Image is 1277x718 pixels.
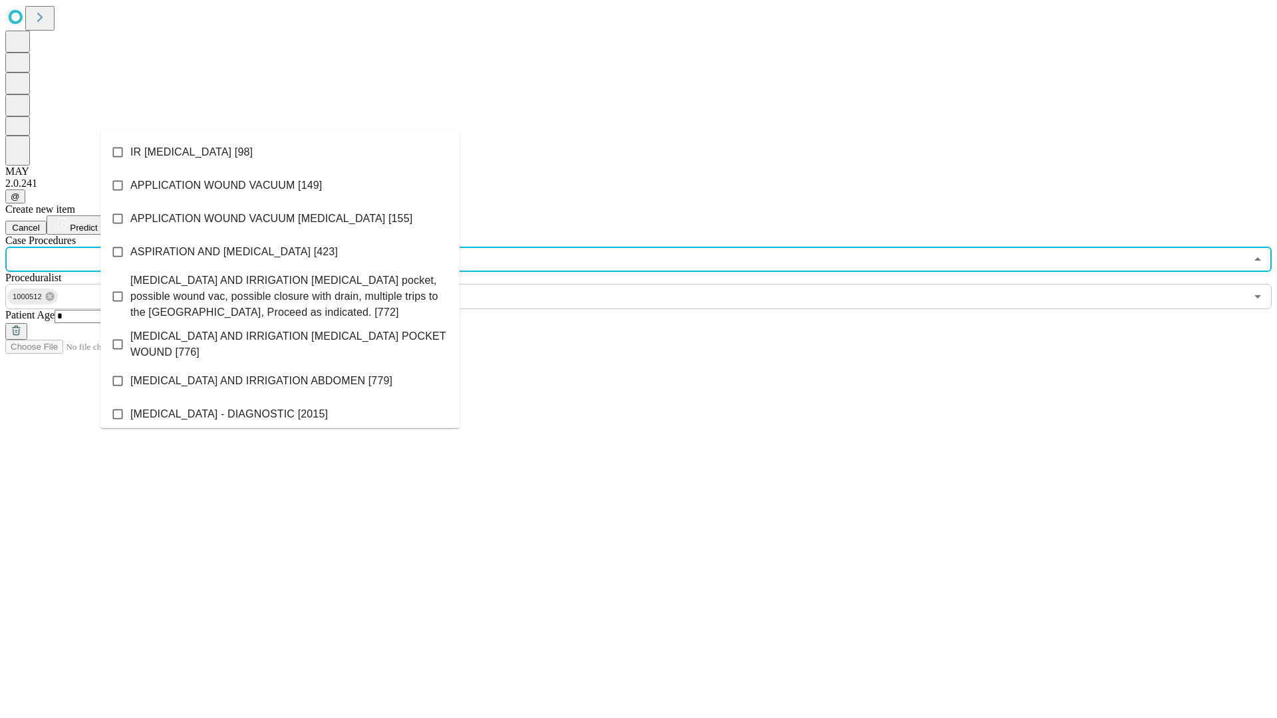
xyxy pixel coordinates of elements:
span: Scheduled Procedure [5,235,76,246]
span: Proceduralist [5,272,61,283]
span: Create new item [5,203,75,215]
button: Close [1248,250,1267,269]
span: APPLICATION WOUND VACUUM [MEDICAL_DATA] [155] [130,211,412,227]
div: MAY [5,166,1272,178]
span: [MEDICAL_DATA] AND IRRIGATION [MEDICAL_DATA] POCKET WOUND [776] [130,328,449,360]
button: Cancel [5,221,47,235]
span: Predict [70,223,97,233]
span: IR [MEDICAL_DATA] [98] [130,144,253,160]
div: 1000512 [7,289,58,304]
button: Open [1248,287,1267,306]
span: Cancel [12,223,40,233]
span: ASPIRATION AND [MEDICAL_DATA] [423] [130,244,338,260]
button: @ [5,189,25,203]
span: [MEDICAL_DATA] - DIAGNOSTIC [2015] [130,406,328,422]
span: 1000512 [7,289,47,304]
button: Predict [47,215,108,235]
span: APPLICATION WOUND VACUUM [149] [130,178,322,193]
span: [MEDICAL_DATA] AND IRRIGATION ABDOMEN [779] [130,373,392,389]
span: @ [11,191,20,201]
span: Patient Age [5,309,55,320]
div: 2.0.241 [5,178,1272,189]
span: [MEDICAL_DATA] AND IRRIGATION [MEDICAL_DATA] pocket, possible wound vac, possible closure with dr... [130,273,449,320]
